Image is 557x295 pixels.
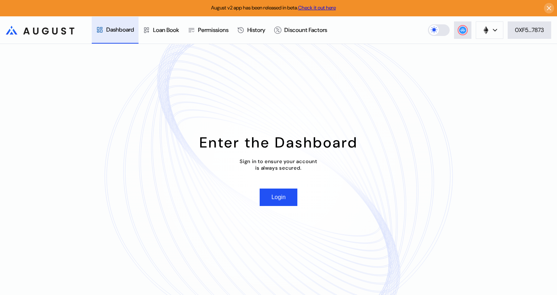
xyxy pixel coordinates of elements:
[183,17,233,44] a: Permissions
[153,26,179,34] div: Loan Book
[233,17,270,44] a: History
[270,17,331,44] a: Discount Factors
[298,4,336,11] a: Check it out here
[247,26,265,34] div: History
[476,21,503,39] button: chain logo
[515,26,544,34] div: 0XF5...7873
[92,17,139,44] a: Dashboard
[199,133,358,152] div: Enter the Dashboard
[508,21,551,39] button: 0XF5...7873
[211,4,336,11] span: August v2 app has been released in beta.
[284,26,327,34] div: Discount Factors
[240,158,317,171] div: Sign in to ensure your account is always secured.
[482,26,490,34] img: chain logo
[106,26,134,33] div: Dashboard
[139,17,183,44] a: Loan Book
[260,189,297,206] button: Login
[198,26,228,34] div: Permissions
